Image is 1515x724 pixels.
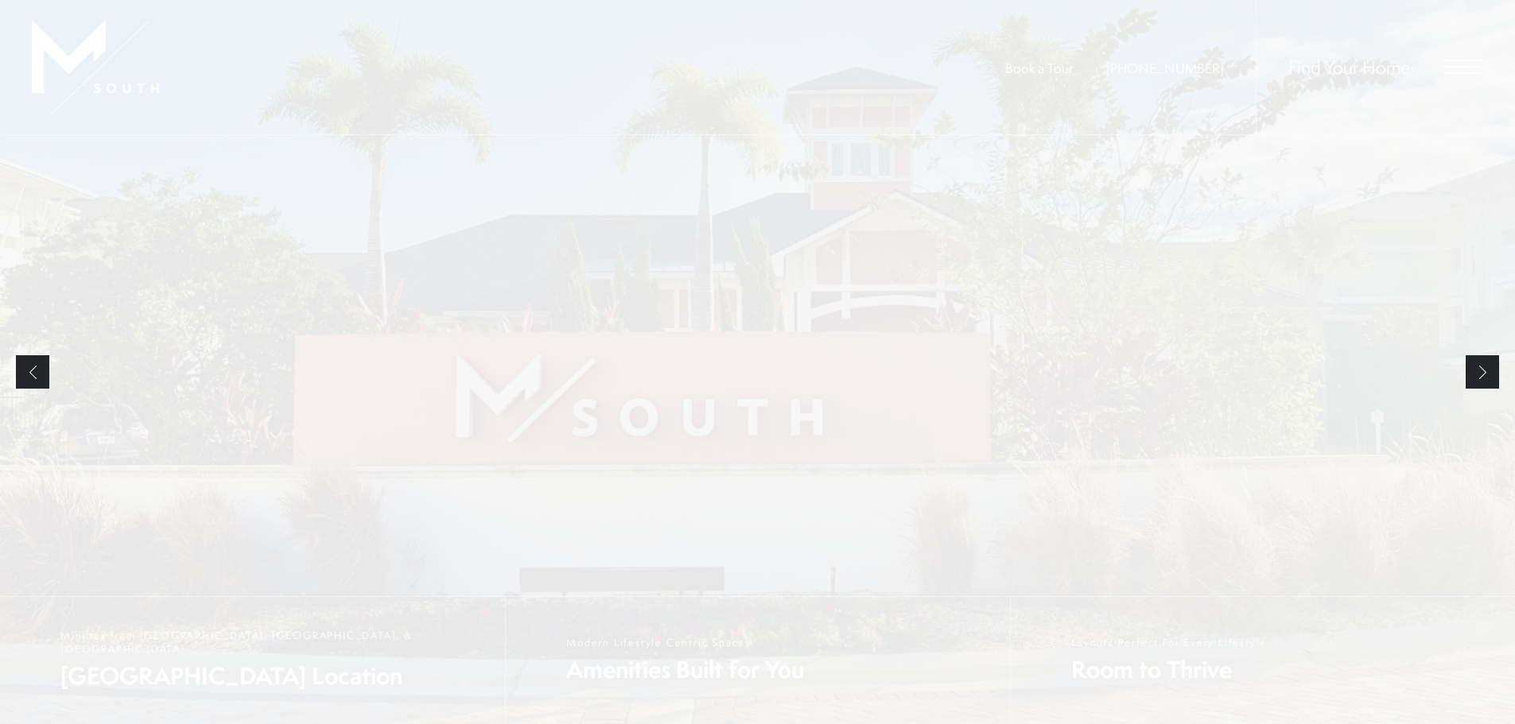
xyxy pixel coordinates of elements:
span: Layouts Perfect For Every Lifestyle [1071,636,1267,649]
a: Previous [16,355,49,389]
span: [PHONE_NUMBER] [1106,59,1224,77]
a: Modern Lifestyle Centric Spaces [505,597,1010,724]
a: Find Your Home [1288,54,1410,79]
img: MSouth [32,20,159,115]
button: Open Menu [1443,60,1483,74]
a: Call Us at 813-570-8014 [1106,59,1224,77]
a: Next [1466,355,1499,389]
a: Book a Tour [1005,59,1073,77]
span: Room to Thrive [1071,653,1267,686]
span: Minutes from [GEOGRAPHIC_DATA], [GEOGRAPHIC_DATA], & [GEOGRAPHIC_DATA] [60,629,489,656]
a: Layouts Perfect For Every Lifestyle [1010,597,1515,724]
span: Amenities Built for You [566,653,804,686]
span: Modern Lifestyle Centric Spaces [566,636,804,649]
span: [GEOGRAPHIC_DATA] Location [60,660,489,692]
